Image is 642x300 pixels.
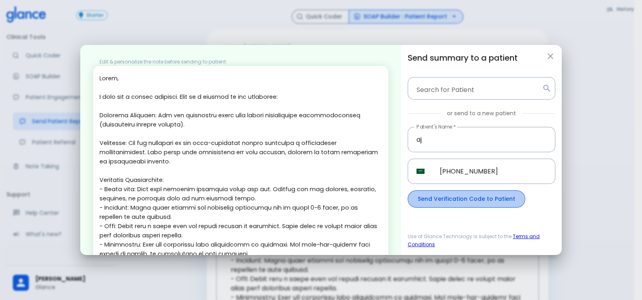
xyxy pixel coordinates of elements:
[408,51,555,64] h6: Send summary to a patient
[408,190,525,208] button: Send Verification Code to Patient
[431,159,555,184] input: Enter Patient's WhatsApp Number
[411,81,539,96] input: Patient Name or Phone Number
[408,127,555,152] input: Enter Patient's Name
[413,164,428,179] button: Select country
[93,58,227,65] span: Edit & personalize the note before sending to patient.
[416,169,425,174] img: unknown
[408,233,555,249] span: Use of Glance Technology is subject to the
[447,109,516,117] p: or send to a new patient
